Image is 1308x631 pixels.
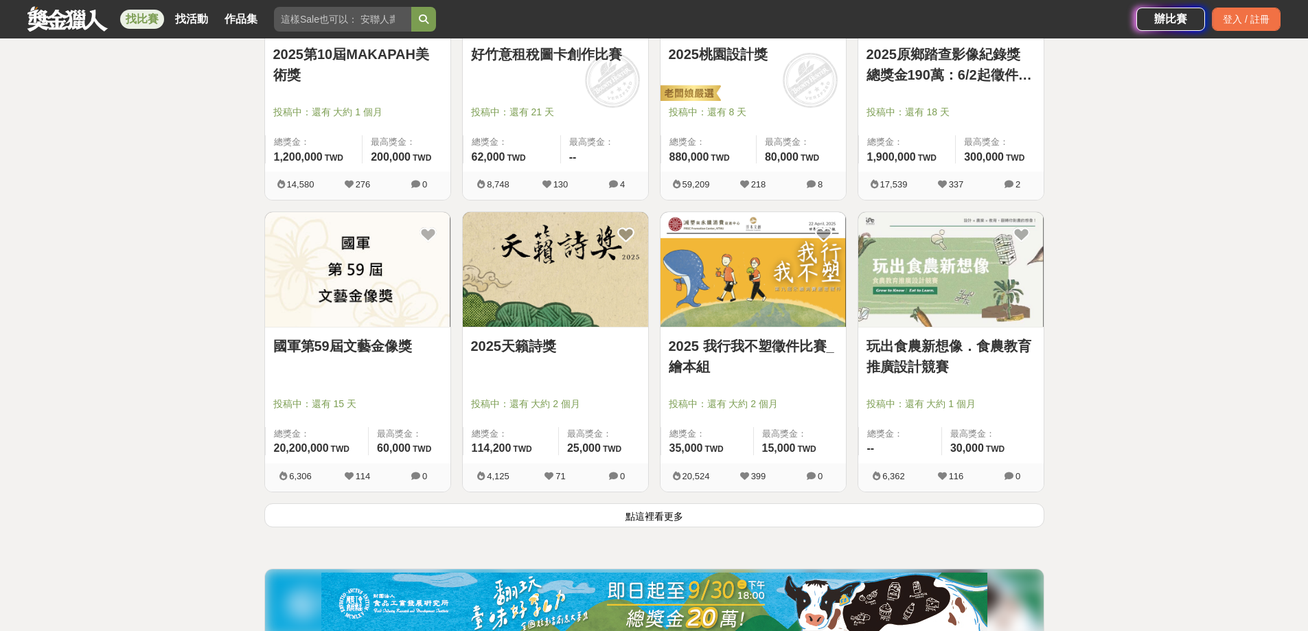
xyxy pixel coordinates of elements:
[858,212,1044,328] a: Cover Image
[265,212,450,327] img: Cover Image
[867,44,1035,85] a: 2025原鄉踏查影像紀錄獎 總獎金190萬：6/2起徵件90秒內直式短片、紀錄片競賽
[661,212,846,327] img: Cover Image
[507,153,525,163] span: TWD
[620,471,625,481] span: 0
[170,10,214,29] a: 找活動
[371,135,441,149] span: 最高獎金：
[1016,179,1020,190] span: 2
[274,151,323,163] span: 1,200,000
[1006,153,1024,163] span: TWD
[669,427,745,441] span: 總獎金：
[471,397,640,411] span: 投稿中：還有 大約 2 個月
[422,179,427,190] span: 0
[274,442,329,454] span: 20,200,000
[273,397,442,411] span: 投稿中：還有 15 天
[882,471,905,481] span: 6,362
[413,153,431,163] span: TWD
[658,84,721,104] img: 老闆娘嚴選
[751,179,766,190] span: 218
[287,179,314,190] span: 14,580
[867,397,1035,411] span: 投稿中：還有 大約 1 個月
[513,444,531,454] span: TWD
[867,135,948,149] span: 總獎金：
[1136,8,1205,31] a: 辦比賽
[356,179,371,190] span: 276
[567,427,640,441] span: 最高獎金：
[471,336,640,356] a: 2025天籟詩獎
[704,444,723,454] span: TWD
[669,105,838,119] span: 投稿中：還有 8 天
[331,444,349,454] span: TWD
[274,7,411,32] input: 這樣Sale也可以： 安聯人壽創意銷售法募集
[986,444,1005,454] span: TWD
[950,442,984,454] span: 30,000
[818,179,823,190] span: 8
[471,105,640,119] span: 投稿中：還有 21 天
[620,179,625,190] span: 4
[422,471,427,481] span: 0
[669,151,709,163] span: 880,000
[463,212,648,328] a: Cover Image
[797,444,816,454] span: TWD
[765,135,838,149] span: 最高獎金：
[487,179,509,190] span: 8,748
[555,471,565,481] span: 71
[463,212,648,327] img: Cover Image
[1016,471,1020,481] span: 0
[264,503,1044,527] button: 點這裡看更多
[567,442,601,454] span: 25,000
[669,442,703,454] span: 35,000
[762,442,796,454] span: 15,000
[669,135,748,149] span: 總獎金：
[669,336,838,377] a: 2025 我行我不塑徵件比賽_繪本組
[487,471,509,481] span: 4,125
[377,442,411,454] span: 60,000
[682,471,710,481] span: 20,524
[569,151,577,163] span: --
[682,179,710,190] span: 59,209
[356,471,371,481] span: 114
[711,153,729,163] span: TWD
[918,153,937,163] span: TWD
[949,179,964,190] span: 337
[964,135,1035,149] span: 最高獎金：
[377,427,441,441] span: 最高獎金：
[371,151,411,163] span: 200,000
[471,44,640,65] a: 好竹意租稅圖卡創作比賽
[472,135,552,149] span: 總獎金：
[274,427,360,441] span: 總獎金：
[472,442,512,454] span: 114,200
[289,471,312,481] span: 6,306
[661,212,846,328] a: Cover Image
[325,153,343,163] span: TWD
[569,135,640,149] span: 最高獎金：
[950,427,1035,441] span: 最高獎金：
[964,151,1004,163] span: 300,000
[273,105,442,119] span: 投稿中：還有 大約 1 個月
[603,444,621,454] span: TWD
[669,44,838,65] a: 2025桃園設計獎
[472,427,550,441] span: 總獎金：
[801,153,819,163] span: TWD
[867,336,1035,377] a: 玩出食農新想像．食農教育推廣設計競賽
[1212,8,1281,31] div: 登入 / 註冊
[867,427,933,441] span: 總獎金：
[669,397,838,411] span: 投稿中：還有 大約 2 個月
[880,179,908,190] span: 17,539
[265,212,450,328] a: Cover Image
[472,151,505,163] span: 62,000
[553,179,569,190] span: 130
[867,442,875,454] span: --
[120,10,164,29] a: 找比賽
[867,151,916,163] span: 1,900,000
[274,135,354,149] span: 總獎金：
[765,151,799,163] span: 80,000
[858,212,1044,327] img: Cover Image
[762,427,838,441] span: 最高獎金：
[818,471,823,481] span: 0
[867,105,1035,119] span: 投稿中：還有 18 天
[949,471,964,481] span: 116
[273,336,442,356] a: 國軍第59屆文藝金像獎
[219,10,263,29] a: 作品集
